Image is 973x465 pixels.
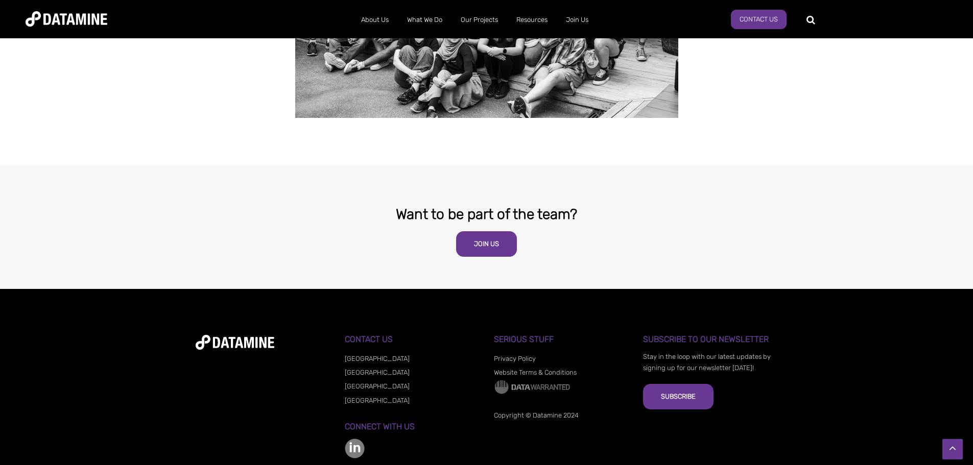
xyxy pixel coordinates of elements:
p: Stay in the loop with our latest updates by signing up for our newsletter [DATE]! [643,351,777,374]
a: Join Us [557,7,598,33]
img: Data Warranted Logo [494,379,571,395]
a: Privacy Policy [494,355,536,362]
img: Datamine [26,11,107,27]
h3: Connect with us [345,422,479,431]
a: About Us [352,7,398,33]
a: What We Do [398,7,452,33]
a: [GEOGRAPHIC_DATA] [345,355,410,362]
a: Our Projects [452,7,507,33]
a: Website Terms & Conditions [494,369,577,376]
a: [GEOGRAPHIC_DATA] [345,382,410,390]
h3: Serious Stuff [494,335,628,344]
button: Subscribe [643,384,714,409]
a: Join Us [456,231,517,257]
h3: Contact Us [345,335,479,344]
a: [GEOGRAPHIC_DATA] [345,369,410,376]
p: Copyright © Datamine 2024 [494,410,628,421]
img: linkedin-color [345,438,365,458]
a: Resources [507,7,557,33]
img: datamine-logo-white [196,335,274,350]
a: Contact Us [731,10,787,29]
a: [GEOGRAPHIC_DATA] [345,397,410,404]
h3: Subscribe to our Newsletter [643,335,777,344]
span: Want to be part of the team? [396,206,577,223]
